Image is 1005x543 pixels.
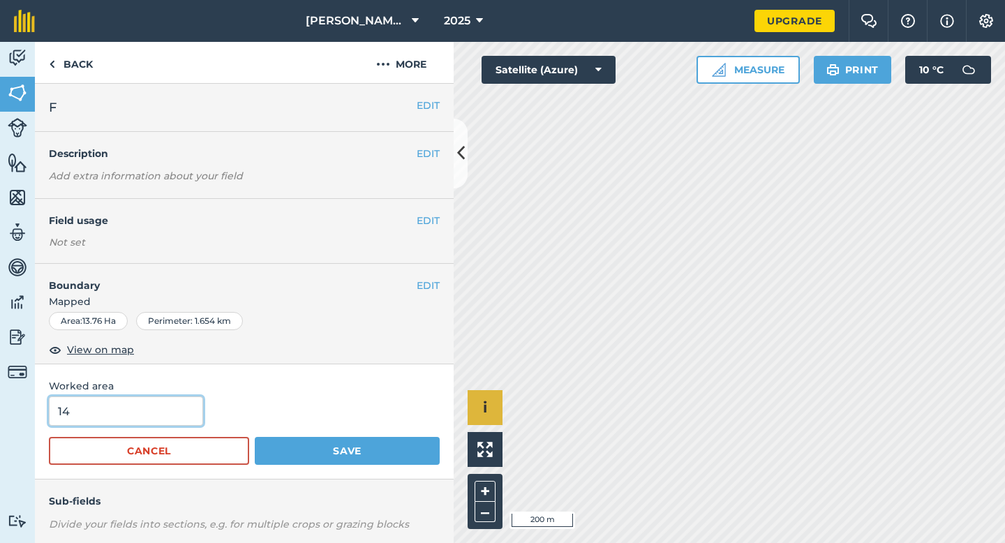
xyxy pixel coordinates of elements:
span: Mapped [35,294,454,309]
a: Back [35,42,107,83]
img: svg+xml;base64,PD94bWwgdmVyc2lvbj0iMS4wIiBlbmNvZGluZz0idXRmLTgiPz4KPCEtLSBHZW5lcmF0b3I6IEFkb2JlIE... [8,222,27,243]
img: svg+xml;base64,PHN2ZyB4bWxucz0iaHR0cDovL3d3dy53My5vcmcvMjAwMC9zdmciIHdpZHRoPSI1NiIgaGVpZ2h0PSI2MC... [8,187,27,208]
img: svg+xml;base64,PD94bWwgdmVyc2lvbj0iMS4wIiBlbmNvZGluZz0idXRmLTgiPz4KPCEtLSBHZW5lcmF0b3I6IEFkb2JlIE... [8,514,27,528]
img: svg+xml;base64,PHN2ZyB4bWxucz0iaHR0cDovL3d3dy53My5vcmcvMjAwMC9zdmciIHdpZHRoPSI5IiBoZWlnaHQ9IjI0Ii... [49,56,55,73]
span: View on map [67,342,134,357]
img: svg+xml;base64,PHN2ZyB4bWxucz0iaHR0cDovL3d3dy53My5vcmcvMjAwMC9zdmciIHdpZHRoPSIxOSIgaGVpZ2h0PSIyNC... [826,61,840,78]
img: A cog icon [978,14,995,28]
h4: Boundary [35,264,417,293]
button: Save [255,437,440,465]
button: – [475,502,496,522]
button: EDIT [417,278,440,293]
button: i [468,390,502,425]
button: Print [814,56,892,84]
button: EDIT [417,98,440,113]
em: Divide your fields into sections, e.g. for multiple crops or grazing blocks [49,518,409,530]
img: svg+xml;base64,PD94bWwgdmVyc2lvbj0iMS4wIiBlbmNvZGluZz0idXRmLTgiPz4KPCEtLSBHZW5lcmF0b3I6IEFkb2JlIE... [8,292,27,313]
button: EDIT [417,213,440,228]
a: Upgrade [754,10,835,32]
button: + [475,481,496,502]
button: Satellite (Azure) [482,56,616,84]
button: Cancel [49,437,249,465]
img: fieldmargin Logo [14,10,35,32]
span: [PERSON_NAME] & Sons Farming [306,13,406,29]
button: View on map [49,341,134,358]
button: EDIT [417,146,440,161]
span: 10 ° C [919,56,944,84]
span: Worked area [49,378,440,394]
img: svg+xml;base64,PHN2ZyB4bWxucz0iaHR0cDovL3d3dy53My5vcmcvMjAwMC9zdmciIHdpZHRoPSIyMCIgaGVpZ2h0PSIyNC... [376,56,390,73]
h4: Field usage [49,213,417,228]
img: A question mark icon [900,14,916,28]
img: svg+xml;base64,PD94bWwgdmVyc2lvbj0iMS4wIiBlbmNvZGluZz0idXRmLTgiPz4KPCEtLSBHZW5lcmF0b3I6IEFkb2JlIE... [8,362,27,382]
div: Perimeter : 1.654 km [136,312,243,330]
img: svg+xml;base64,PD94bWwgdmVyc2lvbj0iMS4wIiBlbmNvZGluZz0idXRmLTgiPz4KPCEtLSBHZW5lcmF0b3I6IEFkb2JlIE... [8,327,27,348]
img: Two speech bubbles overlapping with the left bubble in the forefront [861,14,877,28]
img: svg+xml;base64,PD94bWwgdmVyc2lvbj0iMS4wIiBlbmNvZGluZz0idXRmLTgiPz4KPCEtLSBHZW5lcmF0b3I6IEFkb2JlIE... [8,118,27,137]
button: More [349,42,454,83]
img: svg+xml;base64,PHN2ZyB4bWxucz0iaHR0cDovL3d3dy53My5vcmcvMjAwMC9zdmciIHdpZHRoPSIxOCIgaGVpZ2h0PSIyNC... [49,341,61,358]
img: svg+xml;base64,PD94bWwgdmVyc2lvbj0iMS4wIiBlbmNvZGluZz0idXRmLTgiPz4KPCEtLSBHZW5lcmF0b3I6IEFkb2JlIE... [8,47,27,68]
div: Area : 13.76 Ha [49,312,128,330]
img: svg+xml;base64,PHN2ZyB4bWxucz0iaHR0cDovL3d3dy53My5vcmcvMjAwMC9zdmciIHdpZHRoPSI1NiIgaGVpZ2h0PSI2MC... [8,82,27,103]
h4: Sub-fields [35,493,454,509]
span: F [49,98,57,117]
img: Four arrows, one pointing top left, one top right, one bottom right and the last bottom left [477,442,493,457]
img: svg+xml;base64,PHN2ZyB4bWxucz0iaHR0cDovL3d3dy53My5vcmcvMjAwMC9zdmciIHdpZHRoPSIxNyIgaGVpZ2h0PSIxNy... [940,13,954,29]
button: 10 °C [905,56,991,84]
img: svg+xml;base64,PD94bWwgdmVyc2lvbj0iMS4wIiBlbmNvZGluZz0idXRmLTgiPz4KPCEtLSBHZW5lcmF0b3I6IEFkb2JlIE... [8,257,27,278]
button: Measure [697,56,800,84]
div: Not set [49,235,440,249]
h4: Description [49,146,440,161]
span: i [483,399,487,416]
em: Add extra information about your field [49,170,243,182]
img: Ruler icon [712,63,726,77]
img: svg+xml;base64,PD94bWwgdmVyc2lvbj0iMS4wIiBlbmNvZGluZz0idXRmLTgiPz4KPCEtLSBHZW5lcmF0b3I6IEFkb2JlIE... [955,56,983,84]
img: svg+xml;base64,PHN2ZyB4bWxucz0iaHR0cDovL3d3dy53My5vcmcvMjAwMC9zdmciIHdpZHRoPSI1NiIgaGVpZ2h0PSI2MC... [8,152,27,173]
span: 2025 [444,13,470,29]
